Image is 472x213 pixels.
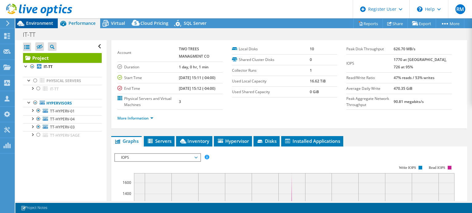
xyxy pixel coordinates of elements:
[232,46,310,52] label: Local Disks
[232,67,310,74] label: Collector Runs
[117,75,179,81] label: Start Time
[179,75,215,80] b: [DATE] 15:11 (-04:00)
[346,60,394,67] label: IOPS
[179,138,209,144] span: Inventory
[23,99,102,107] a: Hypervisors
[394,46,415,51] b: 626.70 MB/s
[310,68,312,73] b: 1
[26,20,53,26] span: Environment
[232,57,310,63] label: Shared Cluster Disks
[117,116,153,121] a: More Information
[23,123,102,131] a: TT-HYPERV-03
[50,86,59,92] span: IT-TT
[436,19,464,28] a: More
[417,6,423,12] svg: \n
[23,85,102,93] a: IT-TT
[17,204,52,212] a: Project Notes
[117,50,179,56] label: Account
[23,107,102,115] a: TT-HYPERV-01
[117,86,179,92] label: End Time
[23,115,102,123] a: TT-HYPERV-04
[50,124,75,130] span: TT-HYPERV-03
[179,46,209,59] b: TWO TREES MANAGMENT CO
[179,64,209,70] b: 1 day, 0 hr, 1 min
[147,138,171,144] span: Servers
[117,64,179,70] label: Duration
[284,138,340,144] span: Installed Applications
[217,138,249,144] span: Hypervisor
[232,89,310,95] label: Used Shared Capacity
[394,75,435,80] b: 47% reads / 53% writes
[310,89,319,94] b: 0 GiB
[140,20,168,26] span: Cloud Pricing
[232,78,310,84] label: Used Local Capacity
[310,78,326,84] b: 16.62 TiB
[23,63,102,71] a: IT-TT
[123,180,131,185] text: 1600
[399,165,416,170] text: Write IOPS
[23,77,102,85] a: Physical Servers
[407,19,436,28] a: Export
[394,86,412,91] b: 470.35 GiB
[123,191,131,196] text: 1400
[50,116,75,122] span: TT-HYPERV-04
[310,57,312,62] b: 0
[184,20,206,26] span: SQL Server
[117,96,179,108] label: Physical Servers and Virtual Machines
[346,46,394,52] label: Peak Disk Throughput
[455,4,465,14] span: RM
[69,20,96,26] span: Performance
[346,75,394,81] label: Read/Write Ratio
[23,53,102,63] a: Project
[44,64,53,69] b: IT-TT
[346,96,394,108] label: Peak Aggregate Network Throughput
[179,86,215,91] b: [DATE] 15:12 (-04:00)
[383,19,408,28] a: Share
[118,154,197,161] span: IOPS
[179,99,181,104] b: 3
[111,20,125,26] span: Virtual
[346,86,394,92] label: Average Daily Write
[257,138,277,144] span: Disks
[394,57,446,70] b: 1770 at [GEOGRAPHIC_DATA], 726 at 95%
[310,46,314,51] b: 10
[394,99,424,104] b: 90.81 megabits/s
[114,138,139,144] span: Graphs
[20,31,45,38] h1: IT-TT
[429,165,446,170] text: Read IOPS
[50,133,80,138] span: TT-HYPERV-SAGE
[50,108,75,114] span: TT-HYPERV-01
[353,19,383,28] a: Reports
[23,131,102,139] a: TT-HYPERV-SAGE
